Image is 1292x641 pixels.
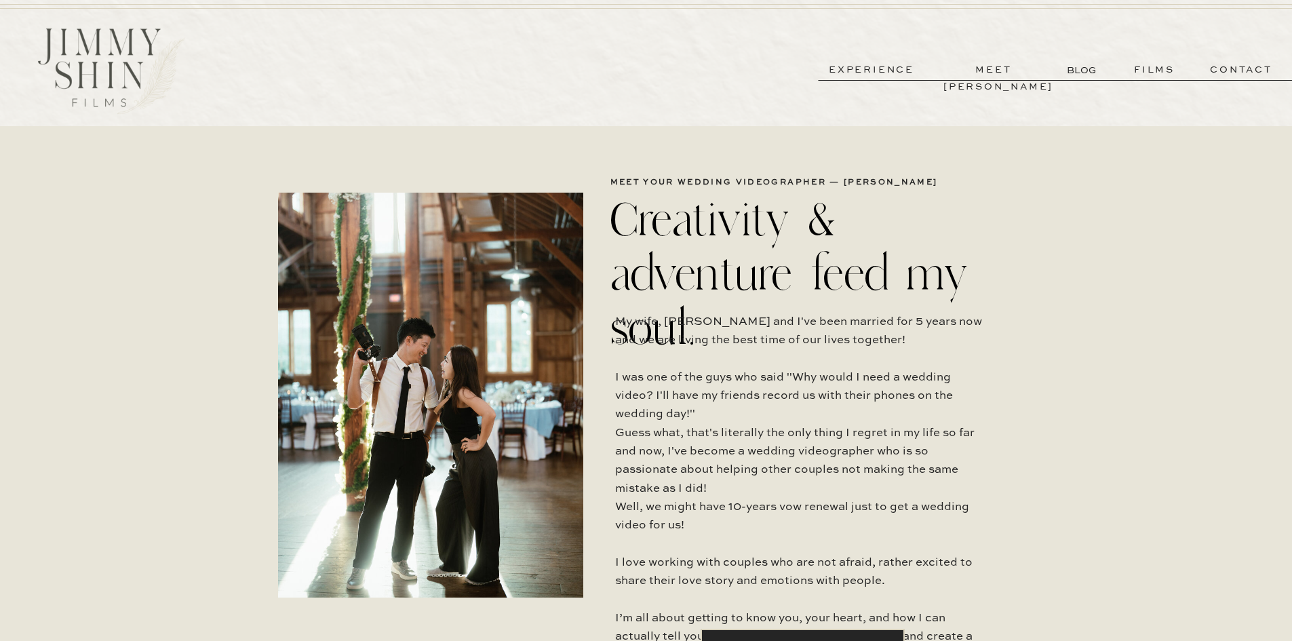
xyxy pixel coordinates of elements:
[943,62,1044,77] a: meet [PERSON_NAME]
[615,313,990,613] p: My wife, [PERSON_NAME] and I've been married for 5 years now and we are living the best time of o...
[610,178,938,187] b: meet your wedding videographer — [PERSON_NAME]
[1121,62,1188,77] a: films
[1192,62,1290,77] a: contact
[1067,62,1097,77] a: BLOG
[821,62,922,77] a: experience
[610,193,1021,290] h2: Creativity & adventure feed my soul.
